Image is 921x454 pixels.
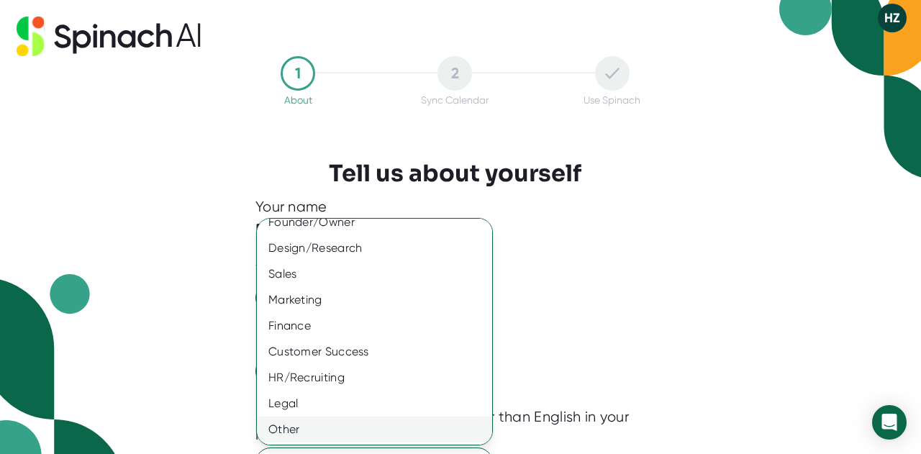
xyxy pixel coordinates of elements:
[257,391,503,417] div: Legal
[257,209,503,235] div: Founder/Owner
[257,313,503,339] div: Finance
[257,261,503,287] div: Sales
[257,365,503,391] div: HR/Recruiting
[257,235,503,261] div: Design/Research
[872,405,907,440] div: Open Intercom Messenger
[257,339,503,365] div: Customer Success
[257,287,503,313] div: Marketing
[257,417,503,442] div: Other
